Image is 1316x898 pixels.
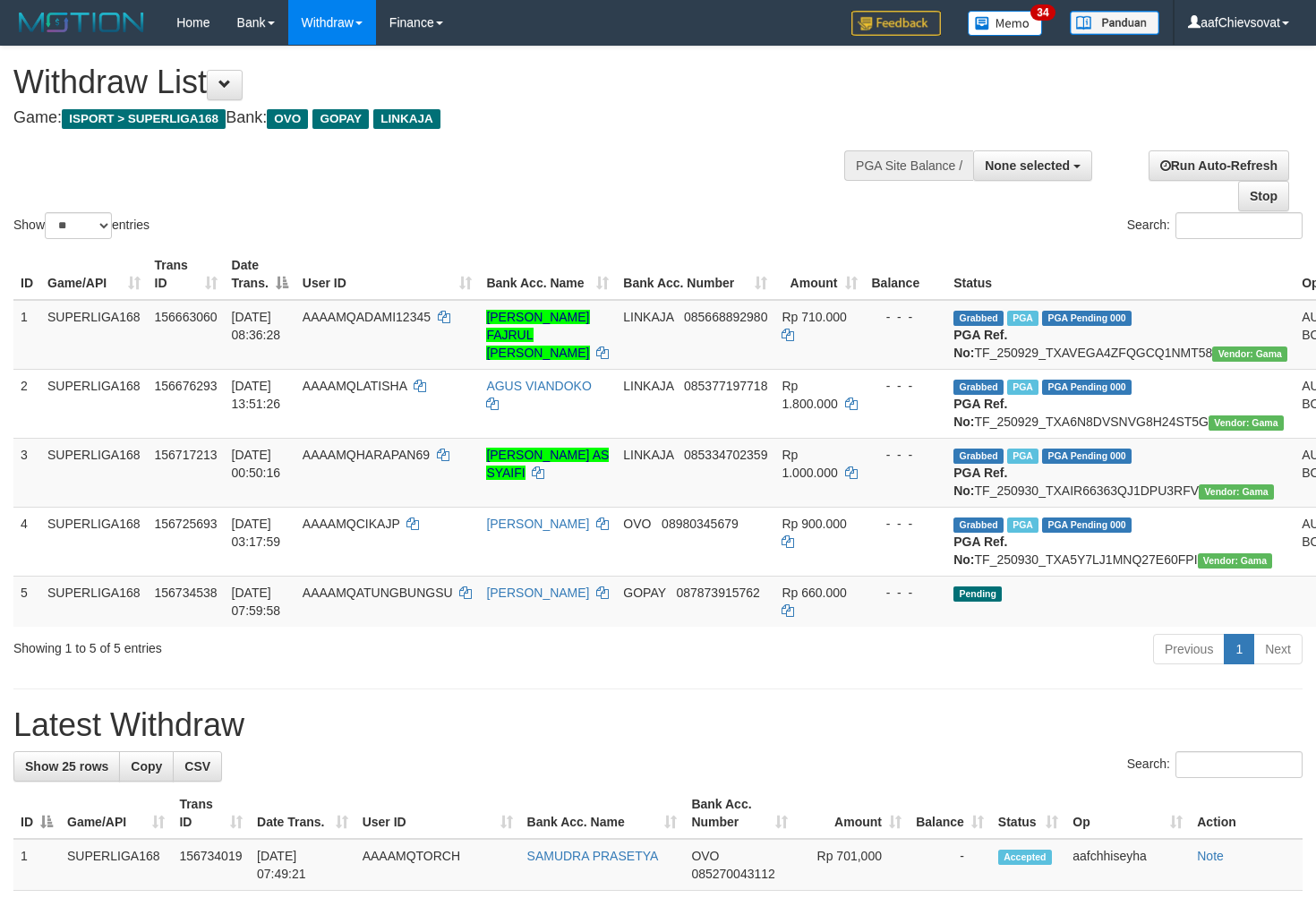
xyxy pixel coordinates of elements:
[782,448,837,480] span: Rp 1.000.000
[303,379,406,393] span: AAAAMQLATISHA
[1199,484,1274,500] span: Vendor URL: https://trx31.1velocity.biz
[623,517,651,531] span: OVO
[953,311,1004,326] span: Grabbed
[312,109,369,129] span: GOPAY
[172,839,250,891] td: 156734019
[13,507,40,576] td: 4
[486,379,591,393] a: AGUS VIANDOKO
[953,535,1007,567] b: PGA Ref. No:
[1070,11,1159,35] img: panduan.png
[774,249,864,300] th: Amount: activate to sort column ascending
[684,448,767,462] span: Copy 085334702359 to clipboard
[872,515,940,533] div: - - -
[985,158,1070,173] span: None selected
[946,300,1295,370] td: TF_250929_TXAVEGA4ZFQGCQ1NMT58
[1212,346,1287,362] span: Vendor URL: https://trx31.1velocity.biz
[155,517,218,531] span: 156725693
[60,839,172,891] td: SUPERLIGA168
[40,300,148,370] td: SUPERLIGA168
[155,310,218,324] span: 156663060
[616,249,774,300] th: Bank Acc. Number: activate to sort column ascending
[40,576,148,627] td: SUPERLIGA168
[232,379,281,411] span: [DATE] 13:51:26
[691,849,719,863] span: OVO
[60,788,172,839] th: Game/API: activate to sort column ascending
[1042,517,1132,533] span: PGA Pending
[232,586,281,618] span: [DATE] 07:59:58
[1042,449,1132,464] span: PGA Pending
[1175,212,1303,239] input: Search:
[691,867,774,881] span: Copy 085270043112 to clipboard
[795,839,909,891] td: Rp 701,000
[946,438,1295,507] td: TF_250930_TXAIR66363QJ1DPU3RFV
[40,507,148,576] td: SUPERLIGA168
[782,586,846,600] span: Rp 660.000
[953,449,1004,464] span: Grabbed
[13,249,40,300] th: ID
[623,586,665,600] span: GOPAY
[1042,380,1132,395] span: PGA Pending
[844,150,973,181] div: PGA Site Balance /
[13,369,40,438] td: 2
[684,788,795,839] th: Bank Acc. Number: activate to sort column ascending
[355,788,520,839] th: User ID: activate to sort column ascending
[684,379,767,393] span: Copy 085377197718 to clipboard
[1238,181,1289,211] a: Stop
[676,586,759,600] span: Copy 087873915762 to clipboard
[946,369,1295,438] td: TF_250929_TXA6N8DVSNVG8H24ST5G
[303,517,400,531] span: AAAAMQCIKAJP
[991,788,1065,839] th: Status: activate to sort column ascending
[998,850,1052,865] span: Accepted
[872,584,940,602] div: - - -
[355,839,520,891] td: AAAAMQTORCH
[953,586,1002,602] span: Pending
[872,446,940,464] div: - - -
[684,310,767,324] span: Copy 085668892980 to clipboard
[155,586,218,600] span: 156734538
[45,212,112,239] select: Showentries
[795,788,909,839] th: Amount: activate to sort column ascending
[1197,849,1224,863] a: Note
[1175,751,1303,778] input: Search:
[1149,150,1289,181] a: Run Auto-Refresh
[25,759,108,774] span: Show 25 rows
[13,64,859,100] h1: Withdraw List
[872,377,940,395] div: - - -
[250,788,355,839] th: Date Trans.: activate to sort column ascending
[373,109,440,129] span: LINKAJA
[184,759,210,774] span: CSV
[13,839,60,891] td: 1
[232,310,281,342] span: [DATE] 08:36:28
[1007,380,1038,395] span: Marked by aafsoycanthlai
[909,788,991,839] th: Balance: activate to sort column ascending
[250,839,355,891] td: [DATE] 07:49:21
[155,448,218,462] span: 156717213
[1127,751,1303,778] label: Search:
[131,759,162,774] span: Copy
[486,586,589,600] a: [PERSON_NAME]
[40,438,148,507] td: SUPERLIGA168
[13,707,1303,743] h1: Latest Withdraw
[1127,212,1303,239] label: Search:
[303,310,431,324] span: AAAAMQADAMI12345
[1198,553,1273,569] span: Vendor URL: https://trx31.1velocity.biz
[62,109,226,129] span: ISPORT > SUPERLIGA168
[267,109,308,129] span: OVO
[13,438,40,507] td: 3
[968,11,1043,36] img: Button%20Memo.svg
[225,249,295,300] th: Date Trans.: activate to sort column descending
[851,11,941,36] img: Feedback.jpg
[946,507,1295,576] td: TF_250930_TXA5Y7LJ1MNQ27E60FPI
[13,300,40,370] td: 1
[486,448,609,480] a: [PERSON_NAME] AS SYAIFI
[155,379,218,393] span: 156676293
[1007,517,1038,533] span: Marked by aafnonsreyleab
[172,788,250,839] th: Trans ID: activate to sort column ascending
[173,751,222,782] a: CSV
[1209,415,1284,431] span: Vendor URL: https://trx31.1velocity.biz
[13,576,40,627] td: 5
[1065,788,1190,839] th: Op: activate to sort column ascending
[232,517,281,549] span: [DATE] 03:17:59
[953,466,1007,498] b: PGA Ref. No:
[13,788,60,839] th: ID: activate to sort column descending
